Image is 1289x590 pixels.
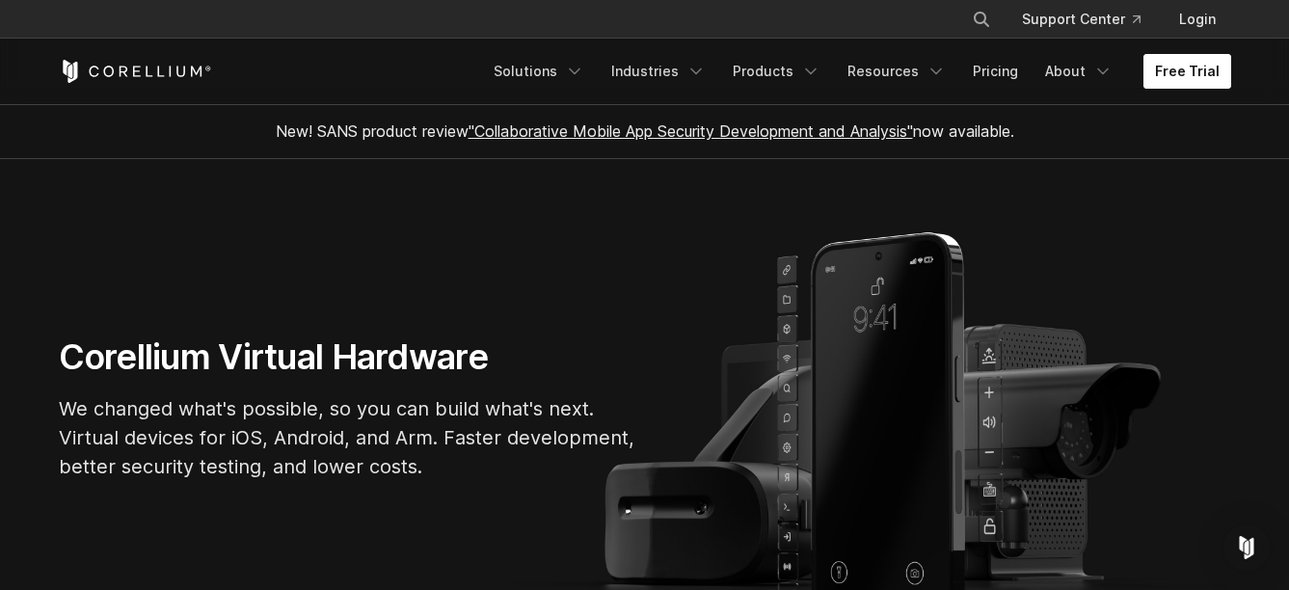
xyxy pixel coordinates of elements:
[1223,524,1270,571] div: Open Intercom Messenger
[1143,54,1231,89] a: Free Trial
[721,54,832,89] a: Products
[276,121,1014,141] span: New! SANS product review now available.
[964,2,999,37] button: Search
[1164,2,1231,37] a: Login
[961,54,1030,89] a: Pricing
[59,335,637,379] h1: Corellium Virtual Hardware
[1034,54,1124,89] a: About
[949,2,1231,37] div: Navigation Menu
[482,54,596,89] a: Solutions
[59,394,637,481] p: We changed what's possible, so you can build what's next. Virtual devices for iOS, Android, and A...
[482,54,1231,89] div: Navigation Menu
[1007,2,1156,37] a: Support Center
[59,60,212,83] a: Corellium Home
[469,121,913,141] a: "Collaborative Mobile App Security Development and Analysis"
[600,54,717,89] a: Industries
[836,54,957,89] a: Resources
